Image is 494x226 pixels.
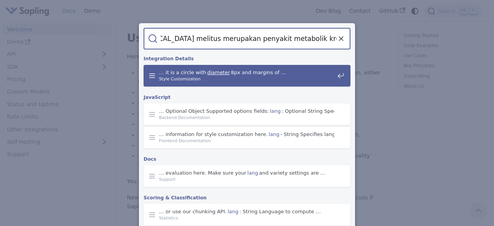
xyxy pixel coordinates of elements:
span: Backend Documentation [159,114,334,121]
a: … evaluation here. Make sure yourlangand variety settings are …Support [144,165,350,187]
mark: lang [267,130,280,138]
mark: lang [269,107,282,115]
a: … it is a circle withdiameter8px and margins of …Style Customization [144,65,350,87]
span: … information for style customization here. - String Specifies language for … [159,131,334,138]
span: Frontend Documentation [159,138,334,144]
a: … information for style customization here.lang- String Specifies language for …Frontend Document... [144,127,350,148]
span: Style Customization [159,76,334,82]
a: … Optional Object Supported options fields:lang: Optional String Specifies language …Backend Docu... [144,104,350,125]
span: … or use our chunking API. : String Language to compute … [159,208,334,215]
span: Statistics [159,215,334,221]
mark: lang [246,169,259,177]
span: … Optional Object Supported options fields: : Optional String Specifies language … [159,108,334,114]
span: … it is a circle with 8px and margins of … [159,69,334,76]
span: Support [159,176,334,183]
div: JavaScript [142,88,352,104]
span: … evaluation here. Make sure your and variety settings are … [159,170,334,176]
div: Scoring & Classification [142,189,352,204]
mark: diameter [206,68,231,76]
a: … or use our chunking API.lang: String Language to compute …Statistics [144,204,350,226]
div: Integration Details [142,49,352,65]
input: Search docs [157,28,337,49]
mark: lang [227,207,239,215]
button: Clear the query [337,34,346,43]
div: Docs [142,150,352,165]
